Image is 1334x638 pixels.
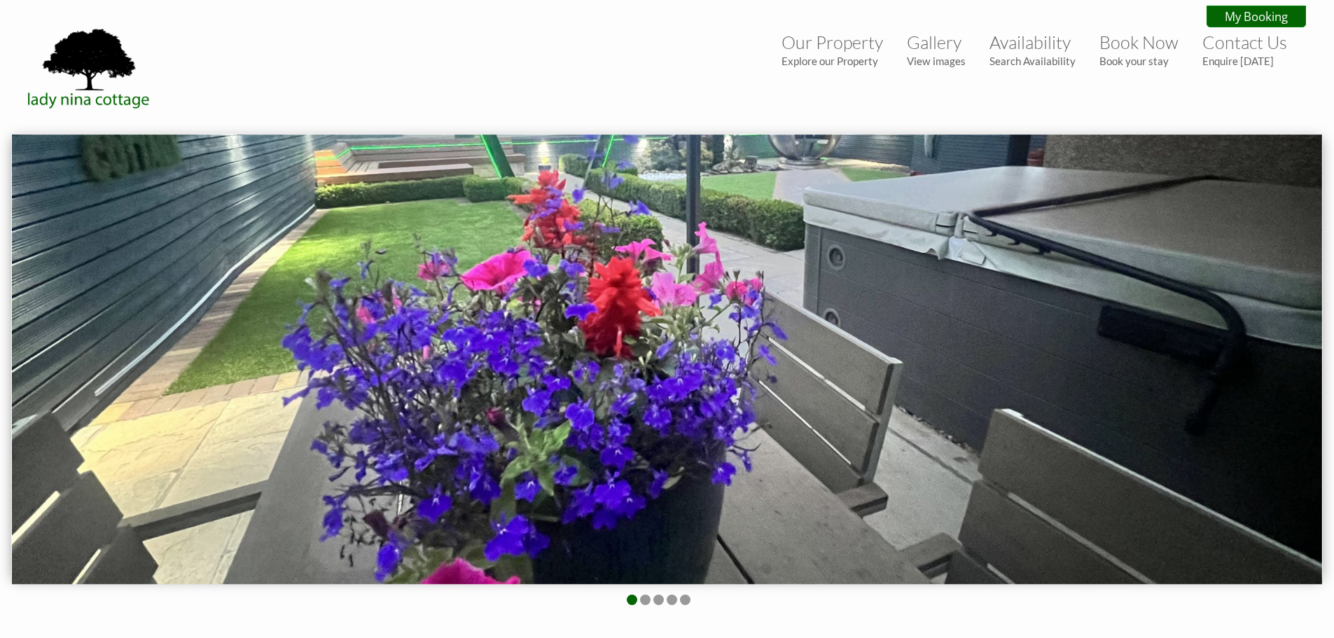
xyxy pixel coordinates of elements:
[1099,55,1179,67] small: Book your stay
[907,55,966,67] small: View images
[907,32,966,67] a: GalleryView images
[1099,32,1179,67] a: Book NowBook your stay
[1207,6,1306,27] a: My Booking
[20,26,160,110] img: Lady Nina Cottage
[781,32,883,67] a: Our PropertyExplore our Property
[989,32,1076,67] a: AvailabilitySearch Availability
[1202,55,1287,67] small: Enquire [DATE]
[989,55,1076,67] small: Search Availability
[781,55,883,67] small: Explore our Property
[1202,32,1287,67] a: Contact UsEnquire [DATE]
